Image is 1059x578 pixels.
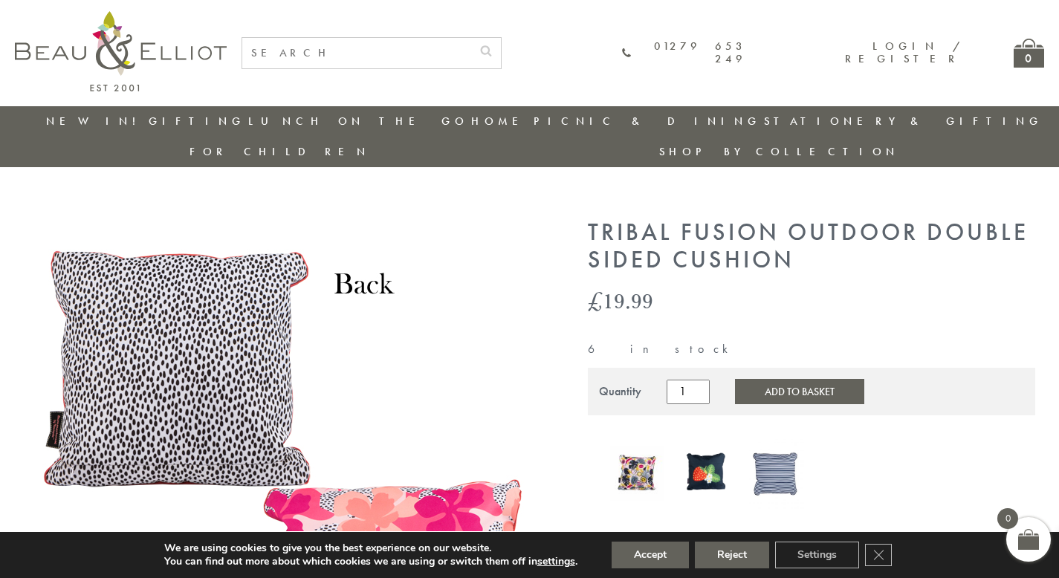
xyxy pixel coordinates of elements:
span: £ [588,285,603,316]
a: For Children [190,144,370,159]
a: New in! [46,114,146,129]
p: 6 in stock [588,342,1035,356]
p: We are using cookies to give you the best experience on our website. [164,542,577,555]
img: Guatemala Double Sided Cushion [610,446,665,501]
a: Strawberries & Cream Double Sided Outdoor Cushion [679,446,734,504]
a: Three Rivers outdoor garden picnic Cushion Double Sided [749,438,804,512]
button: Accept [612,542,689,568]
a: Login / Register [845,39,962,66]
img: Strawberries & Cream Double Sided Outdoor Cushion [679,446,734,501]
a: Shop by collection [659,144,899,159]
input: Product quantity [667,380,710,403]
h1: Tribal Fusion Outdoor Double Sided Cushion [588,219,1035,274]
a: Picnic & Dining [534,114,761,129]
p: You can find out more about which cookies we are using or switch them off in . [164,555,577,568]
button: Add to Basket [735,379,864,404]
div: Quantity [599,385,641,398]
img: logo [15,11,227,91]
a: Lunch On The Go [248,114,468,129]
span: 0 [997,508,1018,529]
button: Reject [695,542,769,568]
img: Three Rivers outdoor garden picnic Cushion Double Sided [749,438,804,509]
a: Guatemala Double Sided Cushion [610,446,665,504]
a: 0 [1014,39,1044,68]
button: settings [537,555,575,568]
bdi: 19.99 [588,285,653,316]
button: Settings [775,542,859,568]
a: Gifting [149,114,245,129]
a: 01279 653 249 [622,40,746,66]
input: SEARCH [242,38,471,68]
button: Close GDPR Cookie Banner [865,544,892,566]
a: Stationery & Gifting [764,114,1043,129]
a: Home [471,114,531,129]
